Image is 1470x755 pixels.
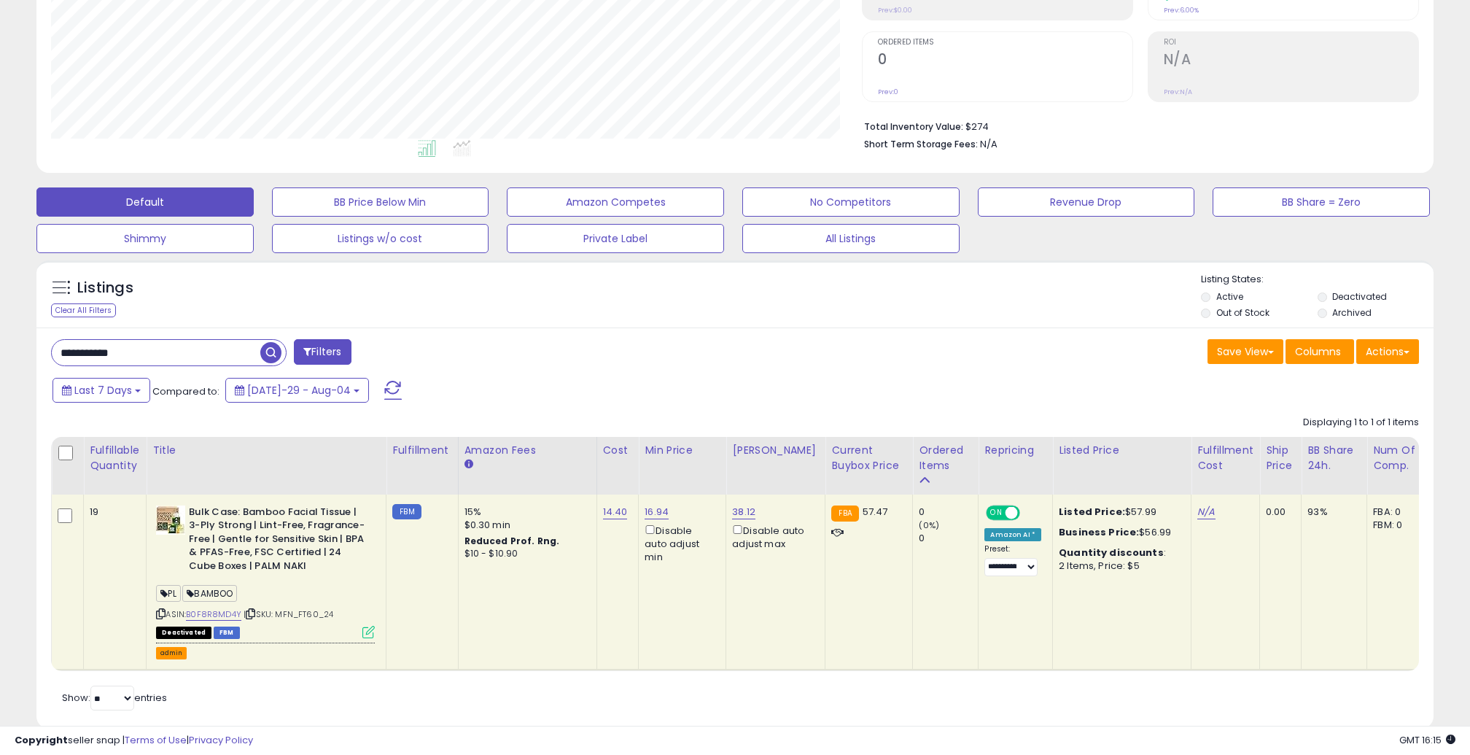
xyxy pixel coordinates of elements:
[645,505,669,519] a: 16.94
[732,443,819,458] div: [PERSON_NAME]
[864,117,1408,134] li: $274
[645,443,720,458] div: Min Price
[978,187,1195,217] button: Revenue Drop
[225,378,369,403] button: [DATE]-29 - Aug-04
[1373,519,1421,532] div: FBM: 0
[1164,88,1192,96] small: Prev: N/A
[603,443,633,458] div: Cost
[1373,506,1421,519] div: FBA: 0
[507,187,724,217] button: Amazon Competes
[603,505,628,519] a: 14.40
[988,506,1006,519] span: ON
[156,627,211,639] span: All listings that are unavailable for purchase on Amazon for any reason other than out-of-stock
[15,734,253,748] div: seller snap | |
[152,384,219,398] span: Compared to:
[156,647,187,659] button: admin
[125,733,187,747] a: Terms of Use
[732,522,814,551] div: Disable auto adjust max
[464,458,473,471] small: Amazon Fees.
[52,378,150,403] button: Last 7 Days
[51,303,116,317] div: Clear All Filters
[247,383,351,398] span: [DATE]-29 - Aug-04
[156,506,185,535] img: 51-RdqgB-SL._SL40_.jpg
[186,608,241,621] a: B0F8R8MD4Y
[742,187,960,217] button: No Competitors
[507,224,724,253] button: Private Label
[1059,546,1180,560] div: :
[1356,339,1419,364] button: Actions
[1216,290,1243,303] label: Active
[1332,306,1372,319] label: Archived
[864,138,978,150] b: Short Term Storage Fees:
[919,532,978,545] div: 0
[984,528,1041,541] div: Amazon AI *
[1164,51,1418,71] h2: N/A
[464,506,586,519] div: 15%
[1201,273,1433,287] p: Listing States:
[878,88,898,96] small: Prev: 0
[1332,290,1387,303] label: Deactivated
[878,51,1132,71] h2: 0
[182,585,237,602] span: BAMBOO
[156,506,375,637] div: ASIN:
[74,383,132,398] span: Last 7 Days
[1373,443,1426,473] div: Num of Comp.
[156,585,181,602] span: PL
[36,187,254,217] button: Default
[1213,187,1430,217] button: BB Share = Zero
[1059,443,1185,458] div: Listed Price
[1266,443,1295,473] div: Ship Price
[732,505,755,519] a: 38.12
[1059,560,1180,573] div: 2 Items, Price: $5
[1303,416,1419,430] div: Displaying 1 to 1 of 1 items
[1197,505,1215,519] a: N/A
[919,506,978,519] div: 0
[464,548,586,560] div: $10 - $10.90
[272,187,489,217] button: BB Price Below Min
[392,504,421,519] small: FBM
[984,544,1041,577] div: Preset:
[878,39,1132,47] span: Ordered Items
[742,224,960,253] button: All Listings
[294,339,351,365] button: Filters
[152,443,380,458] div: Title
[272,224,489,253] button: Listings w/o cost
[1307,506,1356,519] div: 93%
[864,120,963,133] b: Total Inventory Value:
[919,443,972,473] div: Ordered Items
[77,278,133,298] h5: Listings
[392,443,451,458] div: Fulfillment
[1286,339,1354,364] button: Columns
[984,443,1046,458] div: Repricing
[189,506,366,577] b: Bulk Case: Bamboo Facial Tissue | 3-Ply Strong | Lint-Free, Fragrance-Free | Gentle for Sensitive...
[90,506,135,519] div: 19
[1059,526,1180,539] div: $56.99
[878,6,912,15] small: Prev: $0.00
[1018,506,1041,519] span: OFF
[980,137,997,151] span: N/A
[1295,344,1341,359] span: Columns
[464,535,560,547] b: Reduced Prof. Rng.
[189,733,253,747] a: Privacy Policy
[15,733,68,747] strong: Copyright
[90,443,140,473] div: Fulfillable Quantity
[1059,506,1180,519] div: $57.99
[831,506,858,522] small: FBA
[214,627,240,639] span: FBM
[831,443,906,473] div: Current Buybox Price
[1059,505,1125,519] b: Listed Price:
[645,522,715,565] div: Disable auto adjust min
[1059,546,1164,560] b: Quantity discounts
[1266,506,1290,519] div: 0.00
[464,443,591,458] div: Amazon Fees
[1164,6,1199,15] small: Prev: 6.00%
[1207,339,1283,364] button: Save View
[1216,306,1269,319] label: Out of Stock
[36,224,254,253] button: Shimmy
[1307,443,1361,473] div: BB Share 24h.
[244,608,333,620] span: | SKU: MFN_FT60_24
[1399,733,1455,747] span: 2025-08-12 16:15 GMT
[863,505,888,519] span: 57.47
[1059,525,1139,539] b: Business Price:
[1197,443,1253,473] div: Fulfillment Cost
